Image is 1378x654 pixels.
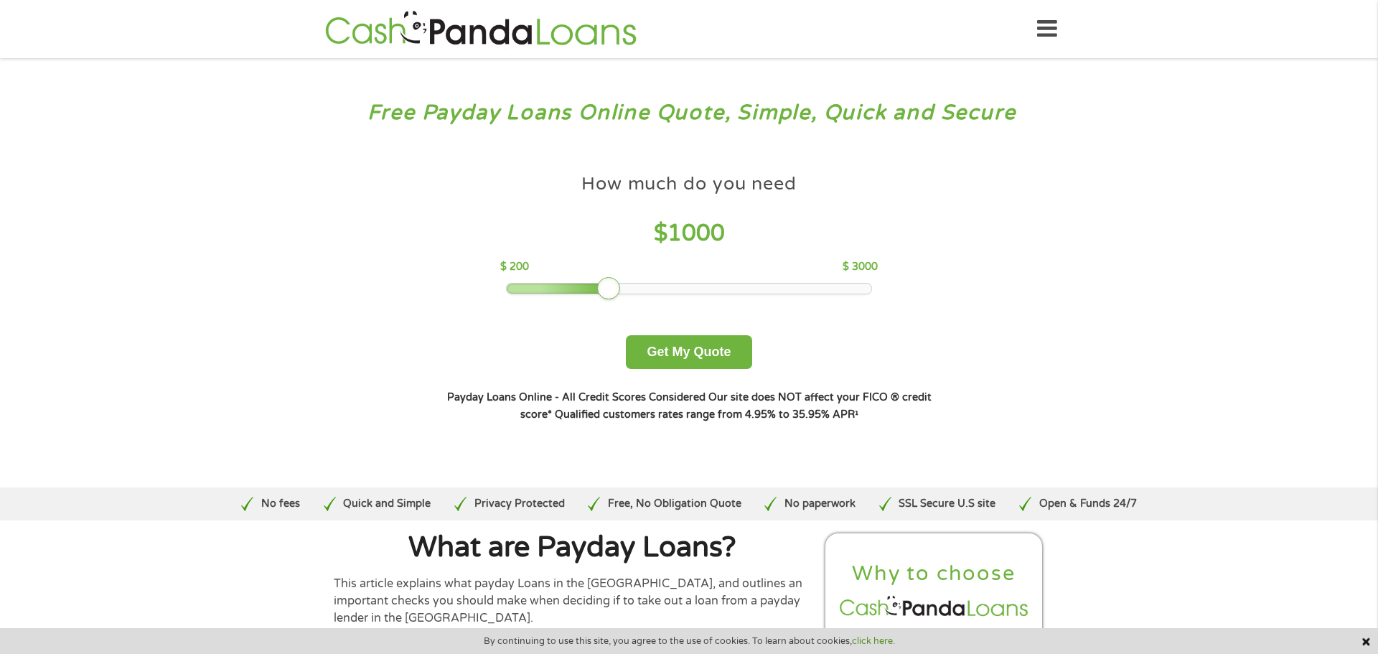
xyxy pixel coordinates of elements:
[626,335,751,369] button: Get My Quote
[581,172,797,196] h4: How much do you need
[500,219,877,248] h4: $
[484,636,895,646] span: By continuing to use this site, you agree to the use of cookies. To learn about cookies,
[667,220,725,247] span: 1000
[321,9,641,50] img: GetLoanNow Logo
[334,533,810,562] h1: What are Payday Loans?
[608,496,741,512] p: Free, No Obligation Quote
[837,561,1031,587] h2: Why to choose
[852,635,895,647] a: click here.
[784,496,856,512] p: No paperwork
[447,391,706,403] strong: Payday Loans Online - All Credit Scores Considered
[555,408,858,421] strong: Qualified customers rates range from 4.95% to 35.95% APR¹
[843,259,878,275] p: $ 3000
[899,496,995,512] p: SSL Secure U.S site
[1039,496,1137,512] p: Open & Funds 24/7
[261,496,300,512] p: No fees
[334,575,810,627] p: This article explains what payday Loans in the [GEOGRAPHIC_DATA], and outlines an important check...
[42,100,1337,126] h3: Free Payday Loans Online Quote, Simple, Quick and Secure
[500,259,529,275] p: $ 200
[474,496,565,512] p: Privacy Protected
[520,391,932,421] strong: Our site does NOT affect your FICO ® credit score*
[343,496,431,512] p: Quick and Simple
